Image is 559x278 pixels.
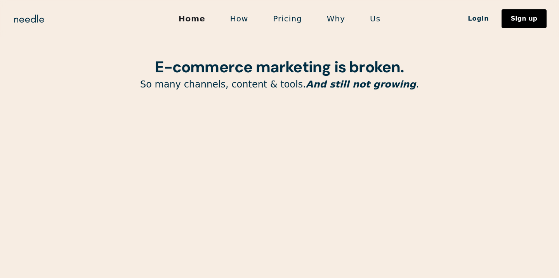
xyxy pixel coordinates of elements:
div: Sign up [511,16,537,22]
a: Sign up [502,9,547,28]
a: Us [358,10,393,27]
a: Login [455,12,502,25]
a: How [218,10,261,27]
em: And still not growing [306,79,416,90]
strong: E-commerce marketing is broken. [155,57,404,77]
a: Why [314,10,358,27]
p: So many channels, content & tools. . [82,79,477,91]
a: Pricing [260,10,314,27]
a: Home [166,10,218,27]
